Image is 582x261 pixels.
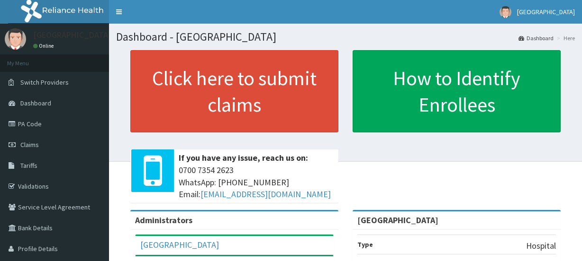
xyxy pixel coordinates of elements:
[116,31,575,43] h1: Dashboard - [GEOGRAPHIC_DATA]
[20,161,37,170] span: Tariffs
[33,31,111,39] p: [GEOGRAPHIC_DATA]
[518,34,554,42] a: Dashboard
[135,215,192,226] b: Administrators
[555,34,575,42] li: Here
[140,239,219,250] a: [GEOGRAPHIC_DATA]
[20,99,51,107] span: Dashboard
[200,189,331,200] a: [EMAIL_ADDRESS][DOMAIN_NAME]
[517,8,575,16] span: [GEOGRAPHIC_DATA]
[179,152,308,163] b: If you have any issue, reach us on:
[179,164,334,200] span: 0700 7354 2623 WhatsApp: [PHONE_NUMBER] Email:
[526,240,556,252] p: Hospital
[20,140,39,149] span: Claims
[357,240,373,249] b: Type
[353,50,561,132] a: How to Identify Enrollees
[357,215,438,226] strong: [GEOGRAPHIC_DATA]
[5,28,26,50] img: User Image
[33,43,56,49] a: Online
[20,78,69,87] span: Switch Providers
[130,50,338,132] a: Click here to submit claims
[500,6,511,18] img: User Image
